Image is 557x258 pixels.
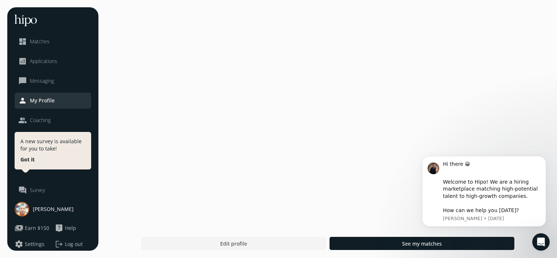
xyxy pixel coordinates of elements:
iframe: Intercom notifications message [411,147,557,254]
iframe: Intercom live chat [532,233,550,251]
a: settingsSettings [15,240,51,249]
span: Coaching [30,117,51,124]
a: paymentsEarn $150 [15,224,51,232]
span: See my matches [402,240,442,247]
a: question_answerSurvey [18,186,87,195]
a: live_helpHelp [55,224,91,232]
a: dashboardMatches [18,37,87,46]
span: question_answer [18,186,27,195]
span: Settings [25,241,44,248]
button: settingsSettings [15,240,44,249]
button: paymentsEarn $150 [15,224,49,232]
button: See my matches [330,237,514,250]
span: people [18,116,27,125]
a: analyticsApplications [18,57,87,66]
button: live_helpHelp [55,224,76,232]
span: Survey [30,187,45,194]
a: personMy Profile [18,96,87,105]
p: A new survey is available for you to take! [20,138,85,152]
img: user-photo [15,202,29,216]
span: chat_bubble_outline [18,77,27,85]
button: logoutLog out [55,240,91,249]
span: Log out [65,241,83,248]
button: Got it [20,156,35,163]
span: payments [15,224,23,232]
span: person [18,96,27,105]
span: [PERSON_NAME] [33,206,74,213]
span: Applications [30,58,57,65]
span: Edit profile [220,240,247,247]
span: My Profile [30,97,55,104]
span: Matches [30,38,50,45]
img: hh-logo-white [15,15,37,26]
a: peopleCoaching [18,116,87,125]
span: Messaging [30,77,54,85]
span: settings [15,240,23,249]
span: Earn $150 [25,224,49,232]
span: live_help [55,224,63,232]
a: chat_bubble_outlineMessaging [18,77,87,85]
span: dashboard [18,37,27,46]
span: Help [65,224,76,232]
button: Edit profile [141,237,326,250]
span: analytics [18,57,27,66]
span: logout [55,240,63,249]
